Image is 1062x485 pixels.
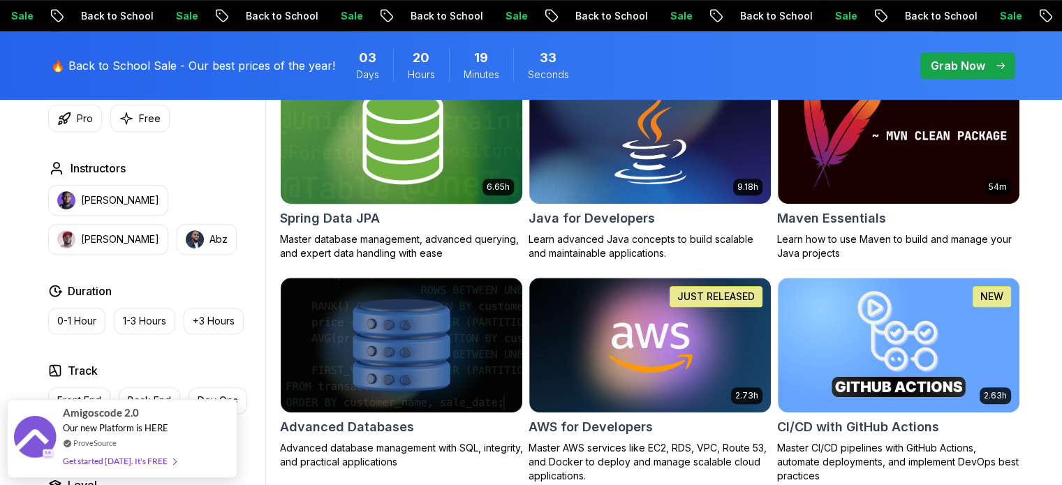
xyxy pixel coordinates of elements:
[777,232,1020,260] p: Learn how to use Maven to build and manage your Java projects
[81,232,159,246] p: [PERSON_NAME]
[474,48,488,68] span: 19 Minutes
[984,390,1007,401] p: 2.63h
[356,68,379,82] span: Days
[529,232,772,260] p: Learn advanced Java concepts to build scalable and maintainable applications.
[782,9,827,23] p: Sale
[57,394,101,408] p: Front End
[947,9,991,23] p: Sale
[51,57,335,74] p: 🔥 Back to School Sale - Our best prices of the year!
[677,290,755,304] p: JUST RELEASED
[63,405,139,421] span: Amigoscode 2.0
[281,278,522,413] img: Advanced Databases card
[540,48,556,68] span: 33 Seconds
[529,68,771,204] img: Java for Developers card
[28,9,123,23] p: Back to School
[777,209,886,228] h2: Maven Essentials
[778,68,1019,204] img: Maven Essentials card
[57,191,75,209] img: instructor img
[73,437,117,449] a: ProveSource
[852,9,947,23] p: Back to School
[48,105,102,132] button: Pro
[413,48,429,68] span: 20 Hours
[687,9,782,23] p: Back to School
[14,416,56,461] img: provesource social proof notification image
[198,394,238,408] p: Dev Ops
[57,314,96,328] p: 0-1 Hour
[280,232,523,260] p: Master database management, advanced querying, and expert data handling with ease
[184,308,244,334] button: +3 Hours
[48,224,168,255] button: instructor img[PERSON_NAME]
[359,48,376,68] span: 3 Days
[81,193,159,207] p: [PERSON_NAME]
[280,441,523,469] p: Advanced database management with SQL, integrity, and practical applications
[778,278,1019,413] img: CI/CD with GitHub Actions card
[114,308,175,334] button: 1-3 Hours
[777,277,1020,484] a: CI/CD with GitHub Actions card2.63hNEWCI/CD with GitHub ActionsMaster CI/CD pipelines with GitHub...
[529,441,772,483] p: Master AWS services like EC2, RDS, VPC, Route 53, and Docker to deploy and manage scalable cloud ...
[529,278,771,413] img: AWS for Developers card
[777,417,939,437] h2: CI/CD with GitHub Actions
[68,362,98,379] h2: Track
[452,9,497,23] p: Sale
[193,314,235,328] p: +3 Hours
[777,441,1020,483] p: Master CI/CD pipelines with GitHub Actions, automate deployments, and implement DevOps best pract...
[209,232,228,246] p: Abz
[274,65,528,207] img: Spring Data JPA card
[63,422,168,433] span: Our new Platform is HERE
[119,387,180,414] button: Back End
[529,277,772,484] a: AWS for Developers card2.73hJUST RELEASEDAWS for DevelopersMaster AWS services like EC2, RDS, VPC...
[193,9,288,23] p: Back to School
[123,9,168,23] p: Sale
[617,9,662,23] p: Sale
[139,112,161,126] p: Free
[357,9,452,23] p: Back to School
[280,68,523,260] a: Spring Data JPA card6.65hNEWSpring Data JPAMaster database management, advanced querying, and exp...
[280,277,523,470] a: Advanced Databases cardAdvanced DatabasesAdvanced database management with SQL, integrity, and pr...
[529,417,653,437] h2: AWS for Developers
[464,68,499,82] span: Minutes
[280,209,380,228] h2: Spring Data JPA
[48,308,105,334] button: 0-1 Hour
[77,112,93,126] p: Pro
[777,68,1020,260] a: Maven Essentials card54mMaven EssentialsLearn how to use Maven to build and manage your Java proj...
[528,68,569,82] span: Seconds
[186,230,204,248] img: instructor img
[57,230,75,248] img: instructor img
[529,209,655,228] h2: Java for Developers
[128,394,171,408] p: Back End
[980,290,1003,304] p: NEW
[63,453,176,469] div: Get started [DATE]. It's FREE
[529,68,772,260] a: Java for Developers card9.18hJava for DevelopersLearn advanced Java concepts to build scalable an...
[487,181,510,193] p: 6.65h
[989,181,1007,193] p: 54m
[68,283,112,299] h2: Duration
[280,417,414,437] h2: Advanced Databases
[408,68,435,82] span: Hours
[110,105,170,132] button: Free
[177,224,237,255] button: instructor imgAbz
[123,314,166,328] p: 1-3 Hours
[735,390,758,401] p: 2.73h
[288,9,332,23] p: Sale
[737,181,758,193] p: 9.18h
[48,185,168,216] button: instructor img[PERSON_NAME]
[189,387,247,414] button: Dev Ops
[522,9,617,23] p: Back to School
[48,387,110,414] button: Front End
[931,57,985,74] p: Grab Now
[71,160,126,177] h2: Instructors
